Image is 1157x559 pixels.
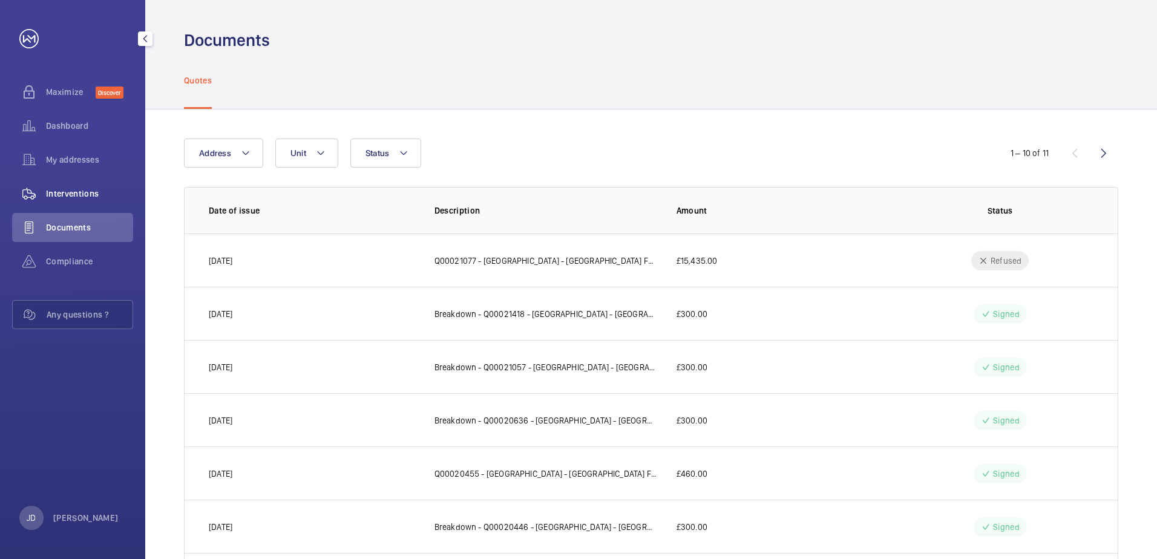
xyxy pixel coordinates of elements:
[677,308,707,320] p: £300.00
[209,361,232,373] p: [DATE]
[993,414,1020,427] p: Signed
[209,414,232,427] p: [DATE]
[184,29,270,51] h1: Documents
[96,87,123,99] span: Discover
[46,154,133,166] span: My addresses
[434,414,657,427] p: Breakdown - Q00020636 - [GEOGRAPHIC_DATA] - [GEOGRAPHIC_DATA] Facilities Services- [GEOGRAPHIC_DA...
[993,521,1020,533] p: Signed
[209,308,232,320] p: [DATE]
[350,139,422,168] button: Status
[46,120,133,132] span: Dashboard
[46,86,96,98] span: Maximize
[209,468,232,480] p: [DATE]
[209,521,232,533] p: [DATE]
[677,255,718,267] p: £15,435.00
[434,255,657,267] p: Q00021077 - [GEOGRAPHIC_DATA] - [GEOGRAPHIC_DATA] Facilities Services- [GEOGRAPHIC_DATA] - [PERSO...
[434,468,657,480] p: Q00020455 - [GEOGRAPHIC_DATA] - [GEOGRAPHIC_DATA] Facilities Services- [GEOGRAPHIC_DATA] - [DATE]
[184,139,263,168] button: Address
[209,204,415,217] p: Date of issue
[199,148,231,158] span: Address
[993,468,1020,480] p: Signed
[677,204,888,217] p: Amount
[677,521,707,533] p: £300.00
[434,521,657,533] p: Breakdown - Q00020446 - [GEOGRAPHIC_DATA] - [GEOGRAPHIC_DATA] Facilities Services- [GEOGRAPHIC_DA...
[434,361,657,373] p: Breakdown - Q00021057 - [GEOGRAPHIC_DATA] - [GEOGRAPHIC_DATA] Facilities Services- [GEOGRAPHIC_DA...
[290,148,306,158] span: Unit
[677,361,707,373] p: £300.00
[365,148,390,158] span: Status
[434,308,657,320] p: Breakdown - Q00021418 - [GEOGRAPHIC_DATA] - [GEOGRAPHIC_DATA] Facilities Services- [GEOGRAPHIC_DA...
[993,308,1020,320] p: Signed
[209,255,232,267] p: [DATE]
[677,414,707,427] p: £300.00
[27,512,36,524] p: JD
[434,204,657,217] p: Description
[993,361,1020,373] p: Signed
[47,309,133,321] span: Any questions ?
[1011,147,1049,159] div: 1 – 10 of 11
[677,468,707,480] p: £460.00
[46,221,133,234] span: Documents
[184,74,212,87] p: Quotes
[906,204,1093,217] p: Status
[53,512,119,524] p: [PERSON_NAME]
[46,255,133,267] span: Compliance
[46,188,133,200] span: Interventions
[991,255,1021,267] p: Refused
[275,139,338,168] button: Unit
